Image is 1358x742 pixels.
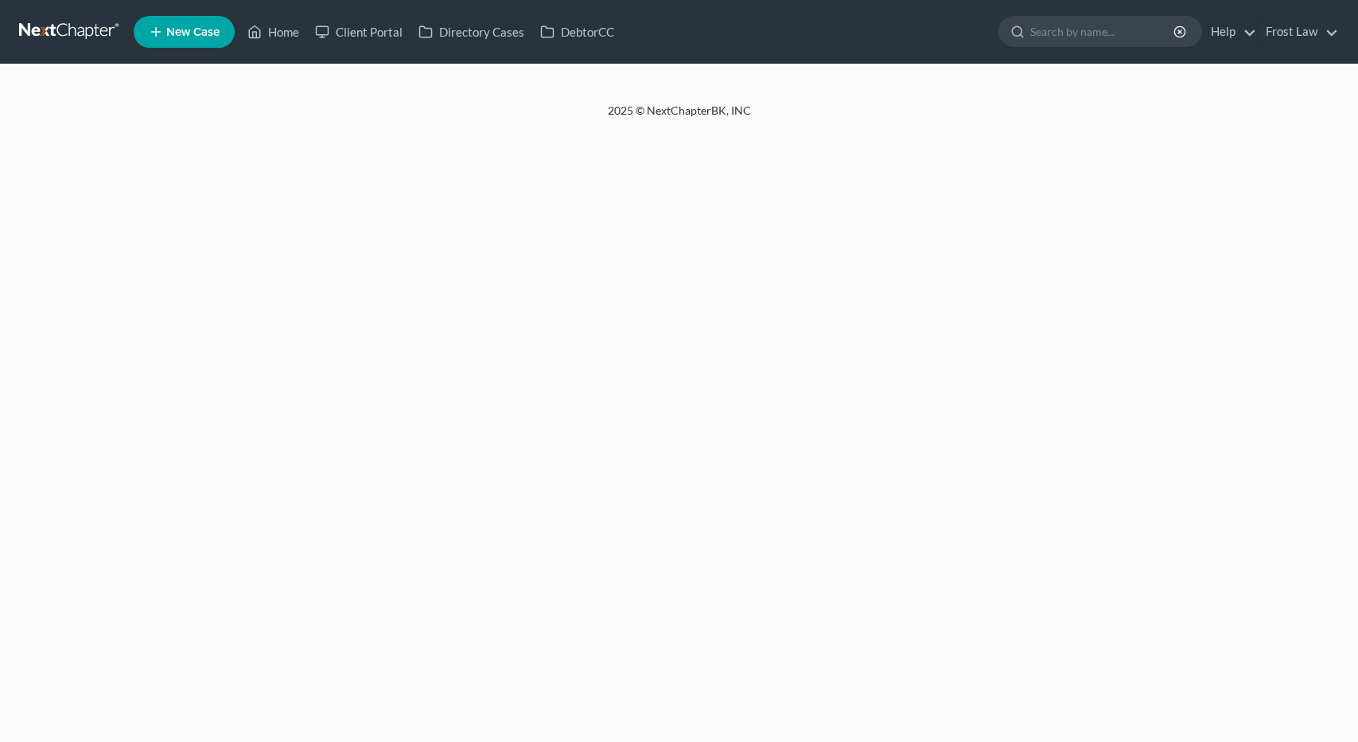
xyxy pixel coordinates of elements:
div: 2025 © NextChapterBK, INC [226,103,1133,131]
a: Frost Law [1258,18,1338,46]
span: New Case [166,26,220,38]
a: Home [239,18,307,46]
a: DebtorCC [532,18,622,46]
a: Help [1203,18,1256,46]
a: Client Portal [307,18,411,46]
a: Directory Cases [411,18,532,46]
input: Search by name... [1030,17,1176,46]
